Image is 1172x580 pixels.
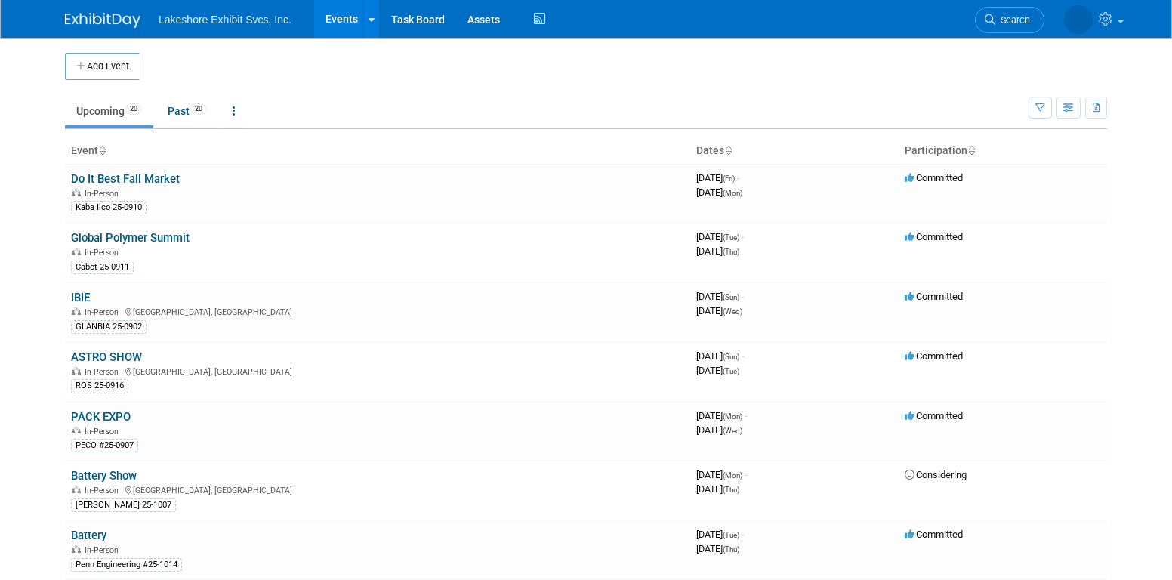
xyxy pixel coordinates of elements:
[65,97,153,125] a: Upcoming20
[71,350,142,364] a: ASTRO SHOW
[723,189,742,197] span: (Mon)
[85,367,123,377] span: In-Person
[723,545,739,554] span: (Thu)
[690,138,899,164] th: Dates
[72,248,81,255] img: In-Person Event
[967,144,975,156] a: Sort by Participation Type
[696,424,742,436] span: [DATE]
[72,486,81,493] img: In-Person Event
[742,291,744,302] span: -
[65,53,140,80] button: Add Event
[745,410,747,421] span: -
[72,189,81,196] img: In-Person Event
[696,410,747,421] span: [DATE]
[696,291,744,302] span: [DATE]
[71,201,146,214] div: Kaba Ilco 25-0910
[85,545,123,555] span: In-Person
[85,248,123,258] span: In-Person
[905,350,963,362] span: Committed
[159,14,291,26] span: Lakeshore Exhibit Svcs, Inc.
[723,412,742,421] span: (Mon)
[696,305,742,316] span: [DATE]
[905,172,963,184] span: Committed
[85,427,123,437] span: In-Person
[71,410,131,424] a: PACK EXPO
[899,138,1107,164] th: Participation
[905,529,963,540] span: Committed
[71,320,146,334] div: GLANBIA 25-0902
[98,144,106,156] a: Sort by Event Name
[742,350,744,362] span: -
[723,486,739,494] span: (Thu)
[72,367,81,375] img: In-Person Event
[928,14,963,26] span: Search
[85,189,123,199] span: In-Person
[71,498,176,512] div: [PERSON_NAME] 25-1007
[72,307,81,315] img: In-Person Event
[737,172,739,184] span: -
[696,245,739,257] span: [DATE]
[905,410,963,421] span: Committed
[908,7,977,33] a: Search
[696,469,747,480] span: [DATE]
[72,545,81,553] img: In-Person Event
[71,231,190,245] a: Global Polymer Summit
[905,231,963,242] span: Committed
[742,231,744,242] span: -
[71,305,684,317] div: [GEOGRAPHIC_DATA], [GEOGRAPHIC_DATA]
[723,531,739,539] span: (Tue)
[696,231,744,242] span: [DATE]
[71,558,182,572] div: Penn Engineering #25-1014
[71,365,684,377] div: [GEOGRAPHIC_DATA], [GEOGRAPHIC_DATA]
[723,367,739,375] span: (Tue)
[71,469,137,483] a: Battery Show
[723,353,739,361] span: (Sun)
[723,233,739,242] span: (Tue)
[72,427,81,434] img: In-Person Event
[71,291,90,304] a: IBIE
[696,365,739,376] span: [DATE]
[85,307,123,317] span: In-Person
[723,307,742,316] span: (Wed)
[71,529,106,542] a: Battery
[156,97,218,125] a: Past20
[125,103,142,115] span: 20
[696,529,744,540] span: [DATE]
[997,8,1093,25] img: MICHELLE MOYA
[696,483,739,495] span: [DATE]
[696,543,739,554] span: [DATE]
[71,379,128,393] div: ROS 25-0916
[71,261,134,274] div: Cabot 25-0911
[85,486,123,495] span: In-Person
[696,350,744,362] span: [DATE]
[723,427,742,435] span: (Wed)
[905,469,967,480] span: Considering
[71,483,684,495] div: [GEOGRAPHIC_DATA], [GEOGRAPHIC_DATA]
[65,138,690,164] th: Event
[723,174,735,183] span: (Fri)
[696,187,742,198] span: [DATE]
[696,172,739,184] span: [DATE]
[71,439,138,452] div: PECO #25-0907
[905,291,963,302] span: Committed
[190,103,207,115] span: 20
[745,469,747,480] span: -
[65,13,140,28] img: ExhibitDay
[723,248,739,256] span: (Thu)
[742,529,744,540] span: -
[724,144,732,156] a: Sort by Start Date
[71,172,180,186] a: Do It Best Fall Market
[723,471,742,480] span: (Mon)
[723,293,739,301] span: (Sun)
